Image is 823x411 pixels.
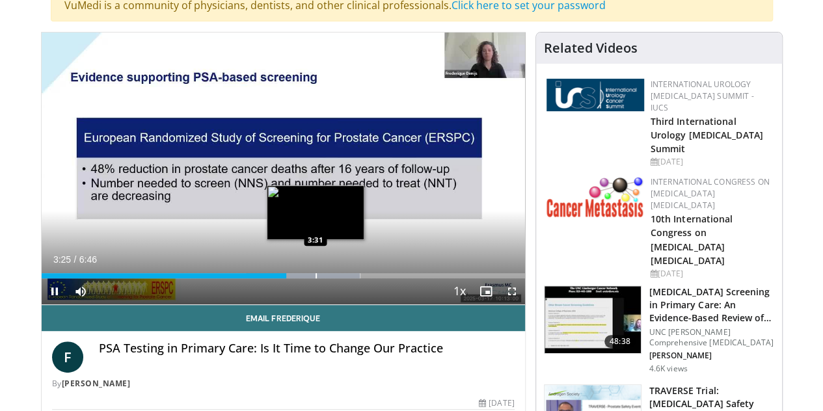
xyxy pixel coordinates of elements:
a: F [52,341,83,373]
div: Progress Bar [42,273,525,278]
p: 4.6K views [649,364,688,374]
a: 10th International Congress on [MEDICAL_DATA] [MEDICAL_DATA] [651,213,733,266]
button: Playback Rate [447,278,473,304]
button: Enable picture-in-picture mode [473,278,499,304]
div: By [52,378,515,390]
h4: Related Videos [544,40,638,56]
h3: [MEDICAL_DATA] Screening in Primary Care: An Evidence-Based Review of Outpat… [649,285,774,325]
p: [PERSON_NAME] [649,351,774,361]
span: 6:46 [79,254,97,265]
a: Third International Urology [MEDICAL_DATA] Summit [651,115,763,155]
button: Pause [42,278,68,304]
a: [PERSON_NAME] [62,378,131,389]
div: [DATE] [651,156,772,168]
img: 6ff8bc22-9509-4454-a4f8-ac79dd3b8976.png.150x105_q85_autocrop_double_scale_upscale_version-0.2.png [546,176,644,217]
a: Email Frederique [42,305,525,331]
video-js: Video Player [42,33,525,305]
a: International Congress on [MEDICAL_DATA] [MEDICAL_DATA] [651,176,770,211]
div: [DATE] [651,268,772,280]
span: 48:38 [604,335,636,348]
a: International Urology [MEDICAL_DATA] Summit - IUCS [651,79,754,113]
span: / [74,254,77,265]
img: image.jpeg [267,185,364,240]
button: Mute [68,278,94,304]
div: [DATE] [479,397,514,409]
span: 3:25 [53,254,71,265]
p: UNC [PERSON_NAME] Comprehensive [MEDICAL_DATA] [649,327,774,348]
button: Fullscreen [499,278,525,304]
h4: PSA Testing in Primary Care: Is It Time to Change Our Practice [99,341,515,356]
img: 213394d7-9130-4fd8-a63c-d5185ed7bc00.150x105_q85_crop-smart_upscale.jpg [545,286,641,354]
img: 62fb9566-9173-4071-bcb6-e47c745411c0.png.150x105_q85_autocrop_double_scale_upscale_version-0.2.png [546,79,644,111]
a: 48:38 [MEDICAL_DATA] Screening in Primary Care: An Evidence-Based Review of Outpat… UNC [PERSON_N... [544,285,774,374]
